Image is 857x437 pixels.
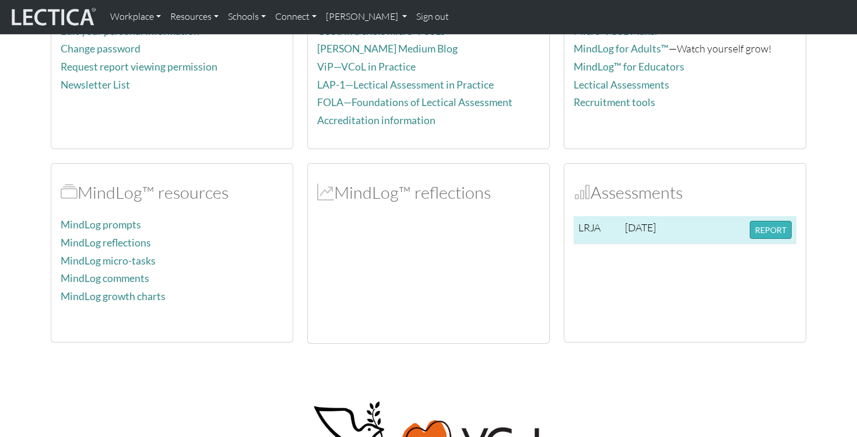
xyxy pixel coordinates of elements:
[317,182,334,203] span: MindLog
[317,114,435,126] a: Accreditation information
[9,6,96,28] img: lecticalive
[574,182,591,203] span: Assessments
[61,25,199,37] a: Edit your personal information
[61,79,130,91] a: Newsletter List
[574,25,666,37] a: Micro-VCoL Maker™
[61,272,149,284] a: MindLog comments
[625,221,656,234] span: [DATE]
[166,5,223,29] a: Resources
[61,182,78,203] span: MindLog™ resources
[61,43,141,55] a: Change password
[574,182,796,203] h2: Assessments
[61,290,166,302] a: MindLog growth charts
[61,61,217,73] a: Request report viewing permission
[574,96,655,108] a: Recruitment tools
[574,40,796,57] p: —Watch yourself grow!
[574,79,669,91] a: Lectical Assessments
[321,5,412,29] a: [PERSON_NAME]
[574,216,620,244] td: LRJA
[271,5,321,29] a: Connect
[412,5,454,29] a: Sign out
[223,5,271,29] a: Schools
[317,182,540,203] h2: MindLog™ reflections
[317,25,445,37] a: Good in a crisis micro-VCoLs
[61,218,141,231] a: MindLog prompts
[574,43,669,55] a: MindLog for Adults™
[317,43,458,55] a: [PERSON_NAME] Medium Blog
[574,61,684,73] a: MindLog™ for Educators
[317,61,416,73] a: ViP—VCoL in Practice
[750,221,792,239] button: REPORT
[61,237,151,249] a: MindLog reflections
[317,96,512,108] a: FOLA—Foundations of Lectical Assessment
[61,255,156,267] a: MindLog micro-tasks
[106,5,166,29] a: Workplace
[61,182,283,203] h2: MindLog™ resources
[317,79,494,91] a: LAP-1—Lectical Assessment in Practice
